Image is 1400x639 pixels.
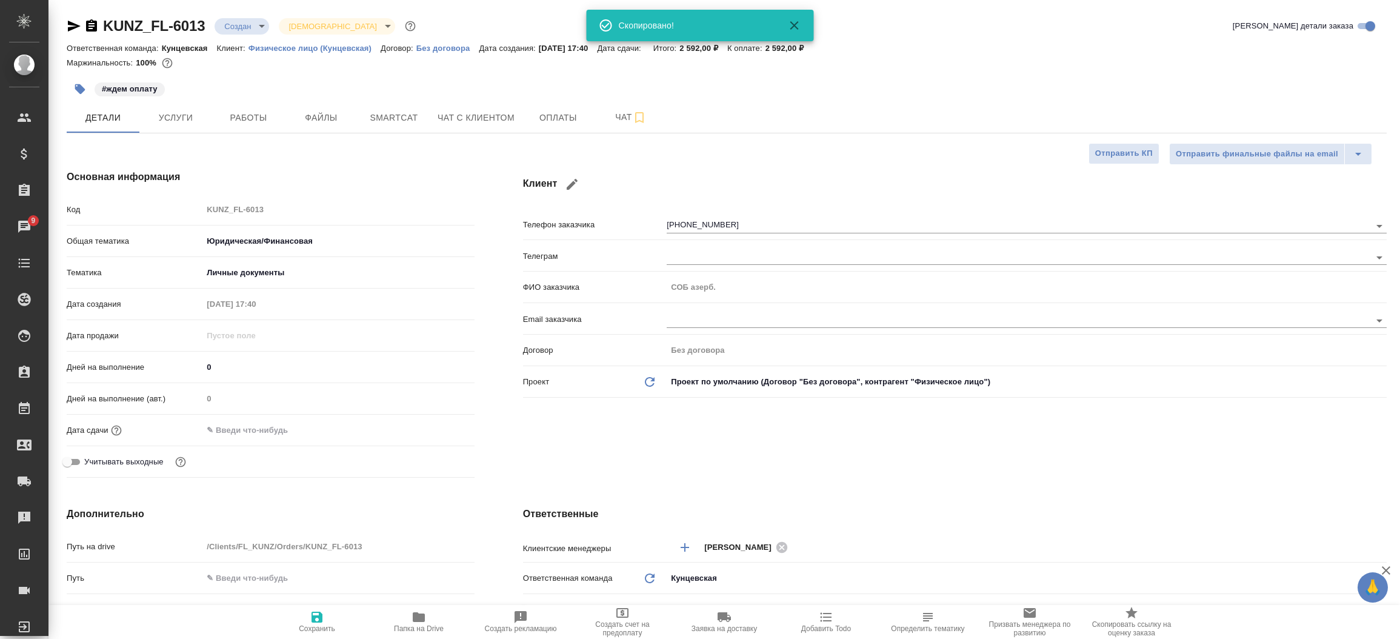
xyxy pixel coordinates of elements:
[539,44,598,53] p: [DATE] 17:40
[136,58,159,67] p: 100%
[217,44,248,53] p: Клиент:
[202,295,308,313] input: Пустое поле
[292,110,350,125] span: Файлы
[780,18,809,33] button: Закрыть
[670,533,699,562] button: Добавить менеджера
[523,219,667,231] p: Телефон заказчика
[523,507,1387,521] h4: Ответственные
[67,76,93,102] button: Добавить тэг
[1169,143,1345,165] button: Отправить финальные файлы на email
[67,267,202,279] p: Тематика
[381,44,416,53] p: Договор:
[402,18,418,34] button: Доп статусы указывают на важность/срочность заказа
[67,507,475,521] h4: Дополнительно
[248,42,381,53] a: Физическое лицо (Кунцевская)
[67,393,202,405] p: Дней на выполнение (авт.)
[67,541,202,553] p: Путь на drive
[523,376,550,388] p: Проект
[619,19,770,32] div: Скопировано!
[1088,143,1159,164] button: Отправить КП
[202,390,474,407] input: Пустое поле
[667,568,1387,589] div: Кунцевская
[202,263,474,283] div: Личные документы
[368,605,470,639] button: Папка на Drive
[523,344,667,356] p: Договор
[394,624,444,633] span: Папка на Drive
[67,170,475,184] h4: Основная информация
[704,540,792,555] div: [PERSON_NAME]
[1371,218,1388,235] button: Open
[162,44,217,53] p: Кунцевская
[202,201,474,218] input: Пустое поле
[202,231,474,252] div: Юридическая/Финансовая
[365,110,423,125] span: Smartcat
[801,624,851,633] span: Добавить Todo
[1380,546,1382,549] button: Open
[523,250,667,263] p: Телеграм
[602,110,660,125] span: Чат
[207,604,459,616] div: ✎ Введи что-нибудь
[523,281,667,293] p: ФИО заказчика
[74,110,132,125] span: Детали
[667,372,1387,392] div: Проект по умолчанию (Договор "Без договора", контрагент "Физическое лицо")
[727,44,765,53] p: К оплате:
[202,569,474,587] input: ✎ Введи что-нибудь
[67,298,202,310] p: Дата создания
[93,83,166,93] span: ждем оплату
[485,624,557,633] span: Создать рекламацию
[279,18,395,35] div: Создан
[103,18,205,34] a: KUNZ_FL-6013
[202,358,474,376] input: ✎ Введи что-нибудь
[1081,605,1182,639] button: Скопировать ссылку на оценку заказа
[438,110,515,125] span: Чат с клиентом
[84,19,99,33] button: Скопировать ссылку
[523,572,613,584] p: Ответственная команда
[219,110,278,125] span: Работы
[704,541,779,554] span: [PERSON_NAME]
[572,605,673,639] button: Создать счет на предоплату
[67,235,202,247] p: Общая тематика
[979,605,1081,639] button: Призвать менеджера по развитию
[1088,620,1175,637] span: Скопировать ссылку на оценку заказа
[692,624,757,633] span: Заявка на доставку
[1169,143,1372,165] div: split button
[102,83,158,95] p: #ждем оплату
[667,341,1387,359] input: Пустое поле
[67,604,202,616] p: Направление услуг
[285,21,380,32] button: [DEMOGRAPHIC_DATA]
[416,42,479,53] a: Без договора
[173,454,188,470] button: Выбери, если сб и вс нужно считать рабочими днями для выполнения заказа.
[299,624,335,633] span: Сохранить
[523,313,667,326] p: Email заказчика
[1176,147,1338,161] span: Отправить финальные файлы на email
[1095,147,1153,161] span: Отправить КП
[202,327,308,344] input: Пустое поле
[679,44,727,53] p: 2 592,00 ₽
[891,624,964,633] span: Определить тематику
[202,600,474,620] div: ✎ Введи что-нибудь
[1371,312,1388,329] button: Open
[673,605,775,639] button: Заявка на доставку
[523,170,1387,199] h4: Клиент
[202,538,474,555] input: Пустое поле
[202,421,308,439] input: ✎ Введи что-нибудь
[1371,249,1388,266] button: Open
[597,44,644,53] p: Дата сдачи:
[67,572,202,584] p: Путь
[248,44,381,53] p: Физическое лицо (Кунцевская)
[67,204,202,216] p: Код
[108,423,124,438] button: Если добавить услуги и заполнить их объемом, то дата рассчитается автоматически
[67,58,136,67] p: Маржинальность:
[221,21,255,32] button: Создан
[67,330,202,342] p: Дата продажи
[147,110,205,125] span: Услуги
[653,44,679,53] p: Итого:
[877,605,979,639] button: Определить тематику
[24,215,42,227] span: 9
[3,212,45,242] a: 9
[67,361,202,373] p: Дней на выполнение
[67,424,108,437] p: Дата сдачи
[159,55,175,71] button: 0.00 RUB;
[579,620,666,637] span: Создать счет на предоплату
[523,543,667,555] p: Клиентские менеджеры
